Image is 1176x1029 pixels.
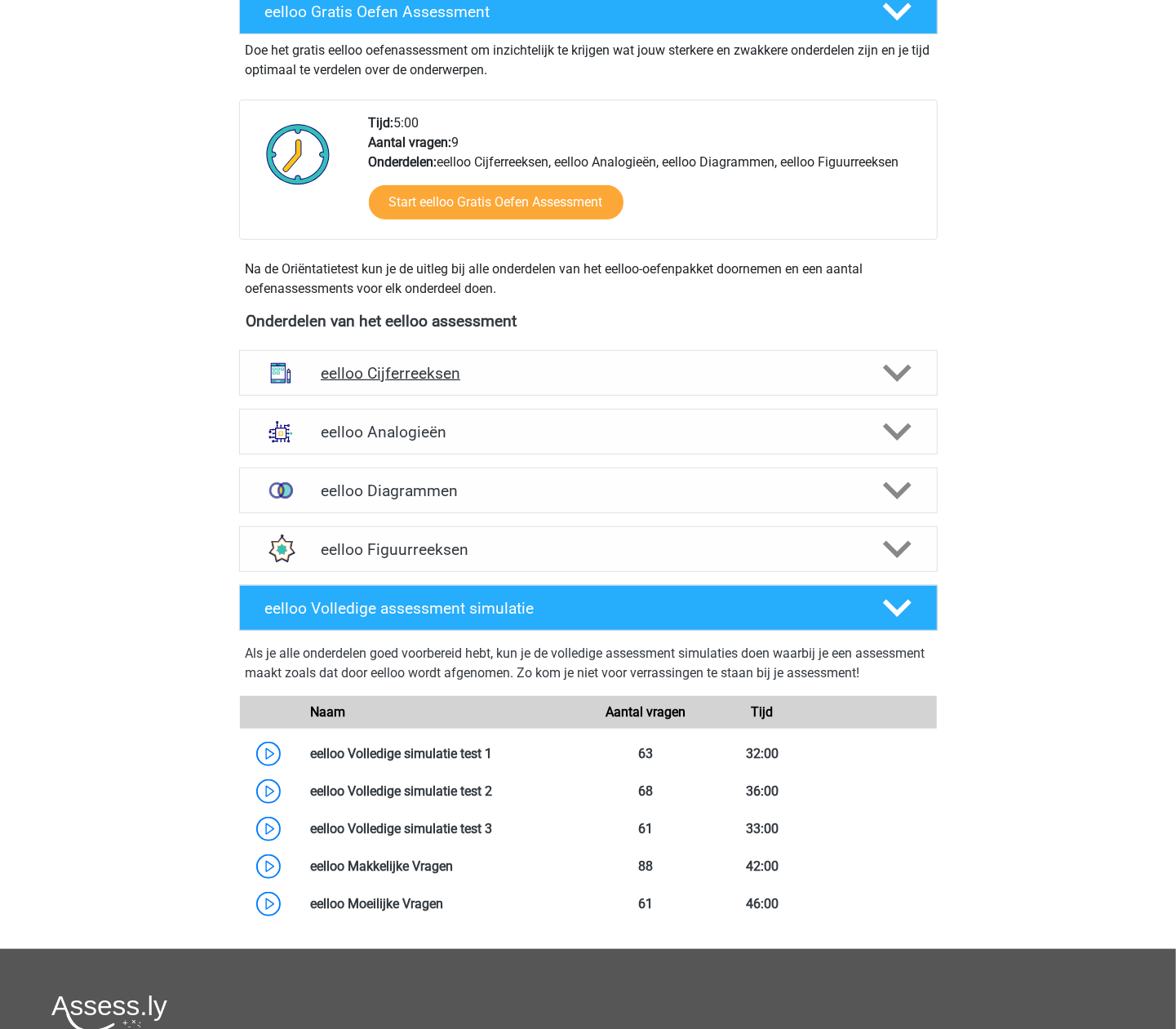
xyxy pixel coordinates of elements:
b: Aantal vragen: [369,135,452,150]
div: eelloo Volledige simulatie test 1 [298,744,588,764]
h4: eelloo Volledige assessment simulatie [265,599,856,618]
img: figuurreeksen [260,528,302,570]
div: eelloo Moeilijke Vragen [298,894,588,914]
a: venn diagrammen eelloo Diagrammen [233,468,944,513]
h4: eelloo Cijferreeksen [321,364,855,383]
div: 5:00 9 eelloo Cijferreeksen, eelloo Analogieën, eelloo Diagrammen, eelloo Figuurreeksen [357,113,936,239]
h4: eelloo Figuurreeksen [321,540,855,559]
img: Klok [257,113,339,195]
a: Start eelloo Gratis Oefen Assessment [369,185,624,220]
div: eelloo Volledige simulatie test 2 [298,782,588,801]
div: Doe het gratis eelloo oefenassessment om inzichtelijk te krijgen wat jouw sterkere en zwakkere on... [239,34,938,80]
div: Aantal vragen [588,703,703,722]
div: Na de Oriëntatietest kun je de uitleg bij alle onderdelen van het eelloo-oefenpakket doornemen en... [239,259,938,299]
div: Tijd [704,703,820,722]
a: cijferreeksen eelloo Cijferreeksen [233,350,944,396]
a: analogieen eelloo Analogieën [233,409,944,455]
b: Tijd: [369,115,394,131]
div: Als je alle onderdelen goed voorbereid hebt, kun je de volledige assessment simulaties doen waarb... [246,644,931,690]
img: venn diagrammen [260,469,302,512]
div: Naam [298,703,588,722]
a: figuurreeksen eelloo Figuurreeksen [233,526,944,572]
a: eelloo Volledige assessment simulatie [233,585,944,631]
h4: eelloo Diagrammen [321,481,855,500]
h4: Onderdelen van het eelloo assessment [246,312,930,330]
div: eelloo Volledige simulatie test 3 [298,819,588,839]
img: analogieen [260,410,302,453]
img: cijferreeksen [260,352,302,394]
h4: eelloo Analogieën [321,423,855,441]
h4: eelloo Gratis Oefen Assessment [265,2,856,21]
b: Onderdelen: [369,154,437,170]
div: eelloo Makkelijke Vragen [298,857,588,876]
